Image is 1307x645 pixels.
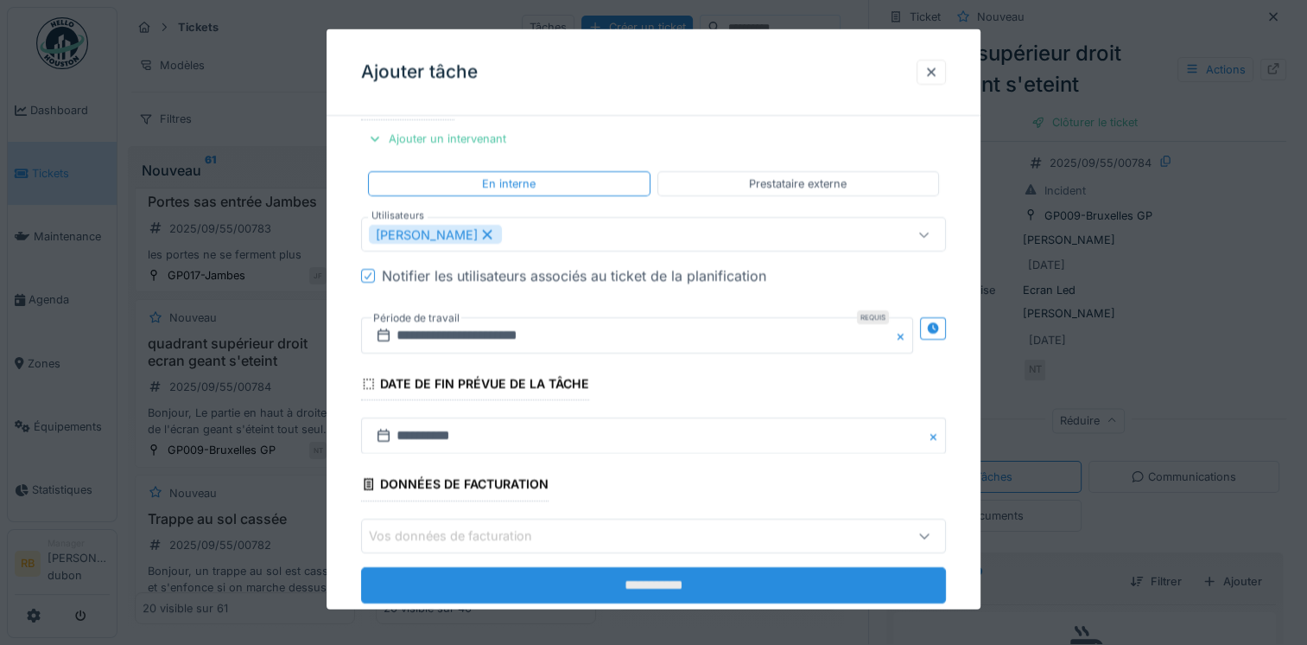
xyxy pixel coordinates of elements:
div: Assigner à [361,90,454,119]
label: Utilisateurs [368,208,428,223]
h3: Ajouter tâche [361,61,478,83]
div: Prestataire externe [749,176,847,192]
button: Close [927,418,946,454]
div: Notifier les utilisateurs associés au ticket de la planification [382,265,766,286]
div: Date de fin prévue de la tâche [361,371,589,400]
div: Données de facturation [361,471,549,501]
button: Close [894,317,913,354]
label: Période de travail [371,309,461,328]
div: Ajouter un intervenant [361,127,513,150]
div: [PERSON_NAME] [369,225,502,244]
div: En interne [482,176,536,192]
div: Requis [857,310,889,324]
div: Vos données de facturation [369,526,556,545]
